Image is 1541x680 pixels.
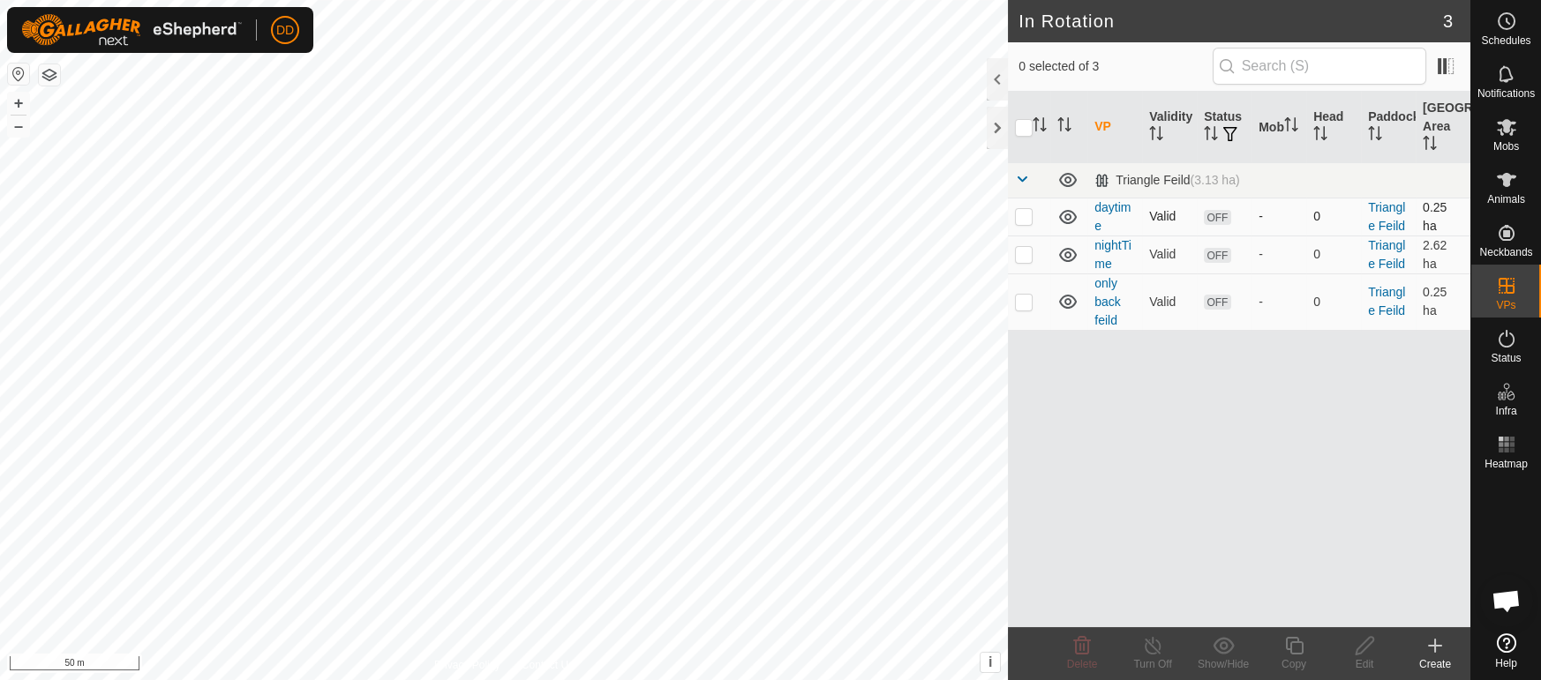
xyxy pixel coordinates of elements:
button: i [981,653,1000,672]
button: + [8,93,29,114]
td: 0.25 ha [1416,198,1470,235]
span: 3 [1443,8,1453,34]
span: 0 selected of 3 [1019,57,1212,76]
a: Contact Us [522,657,574,673]
button: Reset Map [8,64,29,85]
span: Neckbands [1479,247,1532,258]
p-sorticon: Activate to sort [1033,120,1047,134]
p-sorticon: Activate to sort [1204,129,1218,143]
a: Triangle Feild [1368,285,1405,318]
span: (3.13 ha) [1191,173,1240,187]
td: Valid [1142,198,1197,235]
span: Heatmap [1485,459,1528,469]
div: Copy [1259,656,1329,672]
p-sorticon: Activate to sort [1423,138,1437,153]
span: Animals [1487,194,1525,205]
button: – [8,116,29,137]
a: Open chat [1480,574,1533,627]
input: Search (S) [1213,48,1426,85]
span: Schedules [1481,35,1530,46]
td: 0 [1306,198,1361,235]
div: Edit [1329,656,1400,672]
a: daytime [1094,200,1131,233]
td: Valid [1142,235,1197,273]
p-sorticon: Activate to sort [1057,120,1071,134]
td: Valid [1142,273,1197,330]
p-sorticon: Activate to sort [1313,129,1327,143]
span: OFF [1204,210,1230,225]
div: Triangle Feild [1094,173,1239,188]
div: - [1259,293,1299,311]
td: 0 [1306,273,1361,330]
th: Status [1197,92,1252,163]
div: Turn Off [1117,656,1188,672]
span: VPs [1496,300,1515,310]
a: Help [1471,626,1541,676]
th: VP [1087,92,1142,163]
p-sorticon: Activate to sort [1368,129,1382,143]
span: OFF [1204,295,1230,310]
th: Validity [1142,92,1197,163]
a: Triangle Feild [1368,200,1405,233]
th: Paddock [1361,92,1416,163]
a: nightTime [1094,238,1131,271]
a: only back feild [1094,276,1121,327]
th: [GEOGRAPHIC_DATA] Area [1416,92,1470,163]
p-sorticon: Activate to sort [1284,120,1298,134]
span: i [988,654,992,669]
a: Triangle Feild [1368,238,1405,271]
button: Map Layers [39,64,60,86]
td: 2.62 ha [1416,235,1470,273]
a: Privacy Policy [434,657,500,673]
span: Mobs [1493,141,1519,152]
span: Status [1491,353,1521,363]
div: - [1259,207,1299,226]
div: Show/Hide [1188,656,1259,672]
img: Gallagher Logo [21,14,242,46]
td: 0 [1306,235,1361,273]
h2: In Rotation [1019,11,1443,32]
p-sorticon: Activate to sort [1149,129,1163,143]
span: Help [1495,658,1517,669]
div: - [1259,245,1299,264]
th: Mob [1252,92,1306,163]
th: Head [1306,92,1361,163]
span: Infra [1495,406,1516,416]
div: Create [1400,656,1470,672]
span: Delete [1067,658,1098,670]
span: DD [276,21,294,40]
span: OFF [1204,248,1230,263]
span: Notifications [1477,88,1535,99]
td: 0.25 ha [1416,273,1470,330]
